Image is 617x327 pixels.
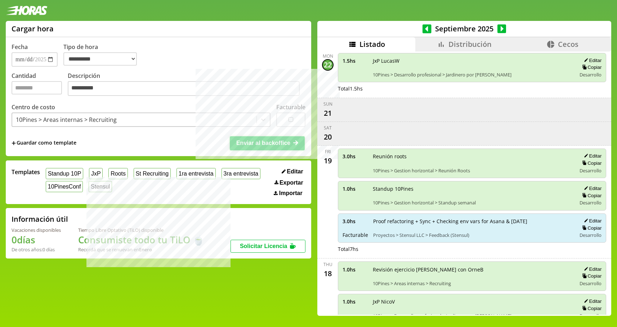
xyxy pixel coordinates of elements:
div: 22 [322,59,334,71]
div: 10Pines > Areas internas > Recruiting [16,116,117,124]
span: Desarrollo [580,71,602,78]
button: Copiar [580,225,602,231]
span: Desarrollo [580,280,602,287]
span: Cecos [558,39,578,49]
button: Standup 10P [46,168,83,179]
span: 1.0 hs [343,266,368,273]
span: Proof refactoring + Sync + Checking env vars for Asana & [DATE] [373,218,571,225]
span: 10Pines > Gestion horizontal > Standup semanal [373,199,571,206]
h1: 0 días [12,233,61,246]
h1: Cargar hora [12,24,54,34]
span: Importar [279,190,303,196]
label: Tipo de hora [63,43,143,67]
div: Tiempo Libre Optativo (TiLO) disponible [78,227,204,233]
span: Templates [12,168,40,176]
button: 1ra entrevista [176,168,216,179]
span: Reunión roots [373,153,571,160]
textarea: Descripción [68,81,300,96]
button: Copiar [580,160,602,166]
span: Proyectos > Stensul LLC > Feedback (Stensul) [373,232,571,238]
button: St Recruiting [134,168,171,179]
span: Listado [359,39,385,49]
button: Roots [108,168,128,179]
span: Revisión ejercicio [PERSON_NAME] con OrneB [373,266,571,273]
button: Editar [582,266,602,272]
label: Cantidad [12,72,68,98]
span: Standup 10Pines [373,185,571,192]
button: Stensul [89,181,112,192]
div: Recordá que se renuevan en [78,246,204,253]
span: 1.5 hs [343,57,368,64]
span: 10Pines > Gestion horizontal > Reunión Roots [373,167,571,174]
button: Copiar [580,305,602,311]
input: Cantidad [12,81,62,94]
span: JxP LucasW [373,57,571,64]
span: Enviar al backoffice [236,140,290,146]
button: Solicitar Licencia [231,240,305,253]
div: 18 [322,268,334,279]
button: Exportar [272,179,305,186]
h2: Información útil [12,214,68,224]
h1: Consumiste todo tu TiLO 🍵 [78,233,204,246]
button: Editar [280,168,305,175]
div: Total 7 hs [338,246,606,252]
span: Facturable [343,231,368,238]
div: Sat [324,125,332,131]
span: Desarrollo [580,313,602,319]
div: Thu [323,261,332,268]
label: Facturable [276,103,305,111]
div: Fri [325,149,331,155]
span: 10Pines > Areas internas > Recruiting [373,280,571,287]
select: Tipo de hora [63,52,137,66]
button: 3ra entrevista [222,168,261,179]
button: Editar [582,298,602,304]
span: 1.0 hs [343,298,368,305]
div: 19 [322,155,334,166]
div: De otros años: 0 días [12,246,61,253]
div: scrollable content [317,52,611,315]
label: Descripción [68,72,305,98]
span: Distribución [448,39,492,49]
span: Desarrollo [580,167,602,174]
div: Total 1.5 hs [338,85,606,92]
button: JxP [89,168,103,179]
button: Editar [582,57,602,63]
button: Editar [582,153,602,159]
span: + [12,139,16,147]
span: 1.0 hs [343,185,368,192]
span: 10Pines > Desarrollo profesional > Jardinero por [PERSON_NAME] [373,71,571,78]
img: logotipo [6,6,48,15]
button: Enviar al backoffice [230,136,305,150]
button: Copiar [580,64,602,70]
span: Desarrollo [580,199,602,206]
b: Enero [139,246,152,253]
div: 21 [322,107,334,119]
span: JxP NicoV [373,298,571,305]
button: Copiar [580,273,602,279]
span: 10Pines > Desarrollo profesional > Jardinero por [PERSON_NAME] [373,313,571,319]
span: Editar [287,168,303,175]
div: Vacaciones disponibles [12,227,61,233]
label: Fecha [12,43,28,51]
span: +Guardar como template [12,139,76,147]
button: Editar [582,185,602,191]
button: 10PinesConf [46,181,83,192]
span: 3.0 hs [343,153,368,160]
div: Sun [323,101,332,107]
div: Mon [323,53,333,59]
span: Solicitar Licencia [240,243,287,249]
span: 3.0 hs [343,218,368,225]
span: Septiembre 2025 [432,24,497,34]
button: Editar [582,218,602,224]
span: Exportar [280,180,303,186]
button: Copiar [580,193,602,199]
div: 20 [322,131,334,142]
label: Centro de costo [12,103,55,111]
span: Desarrollo [580,232,602,238]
